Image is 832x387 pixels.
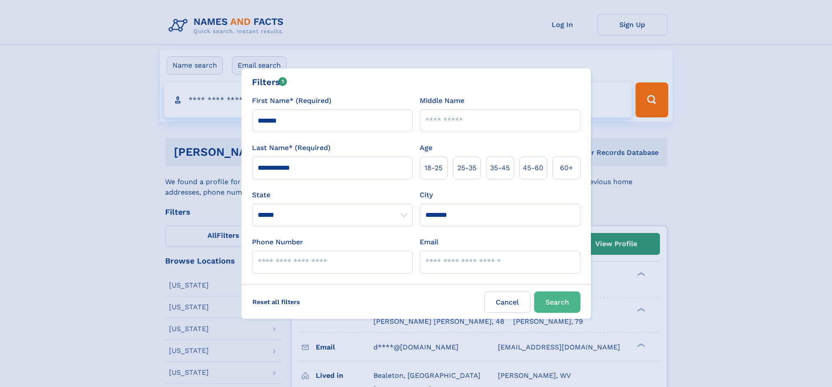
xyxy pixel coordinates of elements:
[252,75,287,89] div: Filters
[420,190,433,200] label: City
[252,96,331,106] label: First Name* (Required)
[420,96,464,106] label: Middle Name
[484,291,531,313] label: Cancel
[252,237,303,247] label: Phone Number
[252,190,413,200] label: State
[420,237,438,247] label: Email
[420,143,432,153] label: Age
[490,163,510,173] span: 35‑45
[560,163,573,173] span: 60+
[252,143,331,153] label: Last Name* (Required)
[425,163,442,173] span: 18‑25
[457,163,476,173] span: 25‑35
[523,163,543,173] span: 45‑60
[534,291,580,313] button: Search
[247,291,306,312] label: Reset all filters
